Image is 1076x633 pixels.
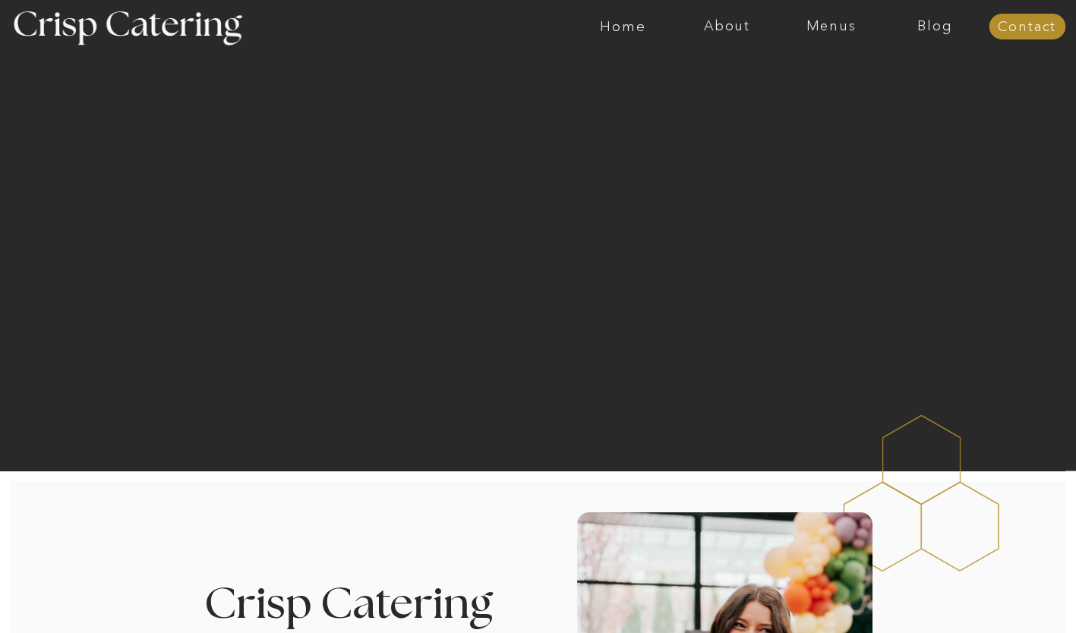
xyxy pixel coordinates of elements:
[883,19,987,34] a: Blog
[779,19,883,34] a: Menus
[955,557,1076,633] iframe: podium webchat widget bubble
[571,19,675,34] a: Home
[675,19,779,34] a: About
[204,583,532,628] h3: Crisp Catering
[989,20,1065,35] a: Contact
